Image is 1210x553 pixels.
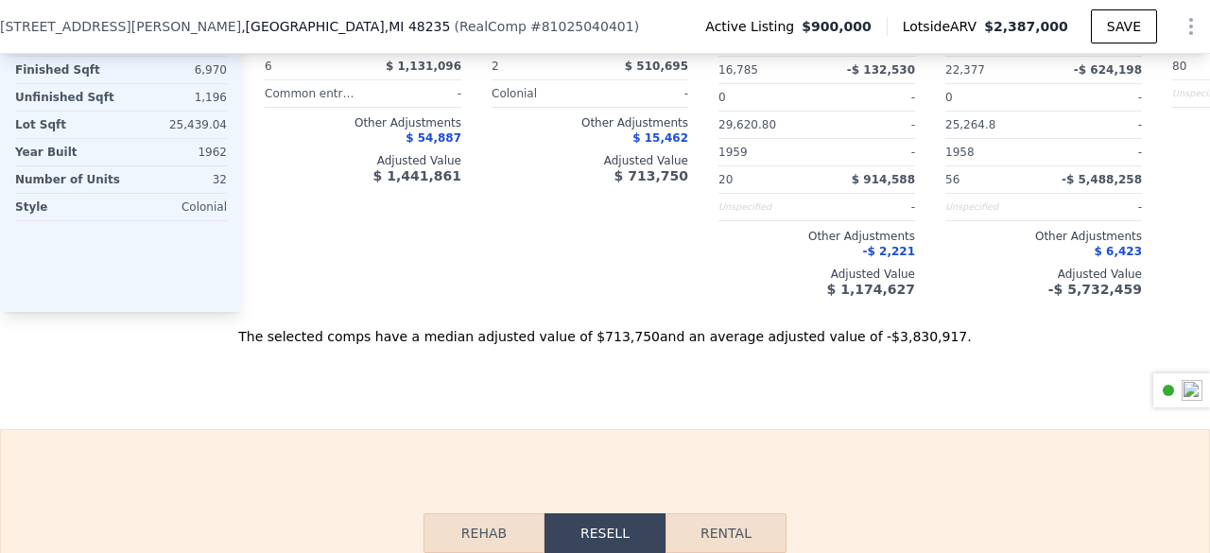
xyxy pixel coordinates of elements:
[125,84,227,111] div: 1,196
[492,80,586,107] div: Colonial
[718,118,776,131] span: 29,620.80
[1047,84,1142,111] div: -
[530,19,634,34] span: # 81025040401
[385,19,451,34] span: , MI 48235
[265,153,461,168] div: Adjusted Value
[125,139,227,165] div: 1962
[1062,173,1142,186] span: -$ 5,488,258
[718,229,915,244] div: Other Adjustments
[718,139,813,165] div: 1959
[945,91,953,104] span: 0
[128,166,227,193] div: 32
[1047,112,1142,138] div: -
[15,166,120,193] div: Number of Units
[945,194,1040,220] div: Unspecified
[718,166,813,193] div: 20
[614,168,688,183] span: $ 713,750
[15,112,117,138] div: Lot Sqft
[945,139,1040,165] div: 1958
[1091,9,1157,43] button: SAVE
[492,53,586,79] div: 2
[423,513,544,553] button: Rehab
[632,131,688,145] span: $ 15,462
[1172,8,1210,45] button: Show Options
[265,53,359,79] div: 6
[1047,194,1142,220] div: -
[265,80,359,107] div: Common entry building
[827,282,915,297] span: $ 1,174,627
[15,57,117,83] div: Finished Sqft
[665,513,786,553] button: Rental
[945,63,985,77] span: 22,377
[718,194,813,220] div: Unspecified
[15,194,117,220] div: Style
[852,173,915,186] span: $ 914,588
[265,115,461,130] div: Other Adjustments
[386,60,461,73] span: $ 1,131,096
[821,112,915,138] div: -
[1074,63,1142,77] span: -$ 624,198
[492,153,688,168] div: Adjusted Value
[945,166,1040,193] div: 56
[15,139,117,165] div: Year Built
[594,80,688,107] div: -
[125,112,227,138] div: 25,439.04
[718,91,726,104] span: 0
[821,84,915,111] div: -
[705,17,802,36] span: Active Listing
[406,131,461,145] span: $ 54,887
[367,80,461,107] div: -
[945,229,1142,244] div: Other Adjustments
[821,194,915,220] div: -
[802,17,872,36] span: $900,000
[863,245,915,258] span: -$ 2,221
[903,17,984,36] span: Lotside ARV
[718,267,915,282] div: Adjusted Value
[454,17,639,36] div: ( )
[625,60,688,73] span: $ 510,695
[241,17,450,36] span: , [GEOGRAPHIC_DATA]
[945,267,1142,282] div: Adjusted Value
[1047,139,1142,165] div: -
[718,63,758,77] span: 16,785
[1095,245,1142,258] span: $ 6,423
[125,194,227,220] div: Colonial
[544,513,665,553] button: Resell
[373,168,461,183] span: $ 1,441,861
[984,19,1068,34] span: $2,387,000
[492,115,688,130] div: Other Adjustments
[847,63,915,77] span: -$ 132,530
[125,57,227,83] div: 6,970
[459,19,527,34] span: RealComp
[821,139,915,165] div: -
[945,118,995,131] span: 25,264.8
[1048,282,1142,297] span: -$ 5,732,459
[15,84,117,111] div: Unfinished Sqft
